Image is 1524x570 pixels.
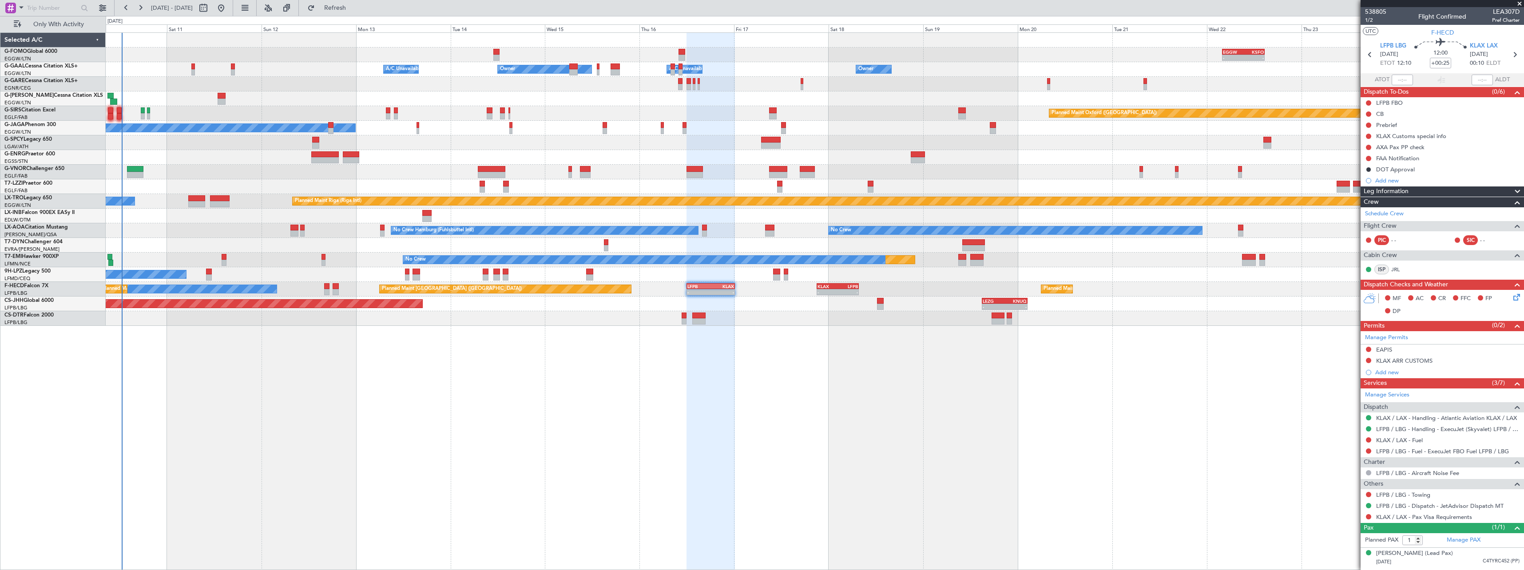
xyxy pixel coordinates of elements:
div: - [837,289,858,295]
a: LFPB / LBG - Towing [1376,491,1430,499]
a: KLAX / LAX - Pax Visa Requirements [1376,513,1472,521]
span: (0/6) [1492,87,1505,96]
span: (3/7) [1492,378,1505,388]
div: ISP [1374,265,1389,274]
a: EGGW/LTN [4,202,31,209]
div: Flight Confirmed [1418,12,1466,21]
span: Dispatch [1364,402,1388,412]
div: CB [1376,110,1384,118]
a: EGNR/CEG [4,85,31,91]
a: CS-DTRFalcon 2000 [4,313,54,318]
span: Charter [1364,457,1385,467]
a: G-SPCYLegacy 650 [4,137,52,142]
span: 538805 [1365,7,1386,16]
div: [DATE] [107,18,123,25]
div: FAA Notification [1376,154,1419,162]
div: Tue 14 [451,24,545,32]
div: DOT Approval [1376,166,1415,173]
span: Pref Charter [1492,16,1520,24]
span: CS-DTR [4,313,24,318]
span: Dispatch To-Dos [1364,87,1409,97]
a: EDLW/DTM [4,217,31,223]
div: LEZG [983,298,1005,304]
span: LFPB LBG [1380,42,1406,51]
span: Pax [1364,523,1373,533]
div: Wed 15 [545,24,639,32]
div: KSFO [1243,49,1264,55]
a: T7-LZZIPraetor 600 [4,181,52,186]
span: Flight Crew [1364,221,1397,231]
a: LFPB / LBG - Handling - ExecuJet (Skyvalet) LFPB / LBG [1376,425,1520,433]
div: Fri 17 [734,24,829,32]
div: Thu 16 [639,24,734,32]
span: T7-LZZI [4,181,23,186]
a: G-GARECessna Citation XLS+ [4,78,78,83]
div: Sun 19 [923,24,1018,32]
span: G-GAAL [4,63,25,69]
div: LFPB [837,284,858,289]
div: No Crew Hamburg (Fuhlsbuttel Intl) [393,224,474,237]
span: G-FOMO [4,49,27,54]
div: - [687,289,711,295]
span: ELDT [1486,59,1500,68]
a: EVRA/[PERSON_NAME] [4,246,60,253]
div: KLAX [710,284,734,289]
span: Cabin Crew [1364,250,1397,261]
div: Prebrief [1376,121,1397,129]
a: G-GAALCessna Citation XLS+ [4,63,78,69]
button: Refresh [303,1,357,15]
span: G-VNOR [4,166,26,171]
a: EGGW/LTN [4,55,31,62]
span: Crew [1364,197,1379,207]
div: Planned Maint [GEOGRAPHIC_DATA] ([GEOGRAPHIC_DATA]) [382,282,522,296]
a: [PERSON_NAME]/QSA [4,231,57,238]
a: LGAV/ATH [4,143,28,150]
div: - [1243,55,1264,60]
div: KLAX ARR CUSTOMS [1376,357,1433,364]
span: (1/1) [1492,522,1505,532]
span: G-SPCY [4,137,24,142]
a: LX-INBFalcon 900EX EASy II [4,210,75,215]
span: Services [1364,378,1387,388]
a: LFPB/LBG [4,319,28,326]
span: F-HECD [1431,28,1454,37]
div: KLAX [818,284,838,289]
div: AXA Pax PP check [1376,143,1425,151]
span: [DATE] [1380,50,1398,59]
div: - [1005,304,1027,309]
div: Sat 11 [167,24,262,32]
div: KNUQ [1005,298,1027,304]
a: Manage Services [1365,391,1409,400]
span: AC [1416,294,1424,303]
span: G-GARE [4,78,25,83]
a: G-SIRSCitation Excel [4,107,56,113]
span: Others [1364,479,1383,489]
input: Trip Number [27,1,78,15]
div: Tue 21 [1112,24,1207,32]
span: 12:00 [1433,49,1448,58]
span: Refresh [317,5,354,11]
a: T7-EMIHawker 900XP [4,254,59,259]
a: KLAX / LAX - Handling - Atlantic Aviation KLAX / LAX [1376,414,1517,422]
div: Planned Maint [GEOGRAPHIC_DATA] ([GEOGRAPHIC_DATA]) [1044,282,1183,296]
a: LX-AOACitation Mustang [4,225,68,230]
span: T7-DYN [4,239,24,245]
a: LFPB / LBG - Aircraft Noise Fee [1376,469,1459,477]
div: [PERSON_NAME] (Lead Pax) [1376,549,1453,558]
a: LFMD/CEQ [4,275,30,282]
span: 12:10 [1397,59,1411,68]
a: Schedule Crew [1365,210,1404,218]
span: LX-TRO [4,195,24,201]
div: Planned Maint Riga (Riga Intl) [295,194,361,208]
input: --:-- [1392,75,1413,85]
span: CR [1438,294,1446,303]
span: [DATE] [1376,558,1391,565]
a: LFPB / LBG - Fuel - ExecuJet FBO Fuel LFPB / LBG [1376,447,1509,455]
div: Add new [1375,177,1520,184]
div: KLAX Customs special info [1376,132,1446,140]
span: ETOT [1380,59,1395,68]
a: LFPB/LBG [4,305,28,311]
div: PIC [1374,235,1389,245]
span: G-[PERSON_NAME] [4,93,54,98]
span: C4TYRC452 (PP) [1483,558,1520,565]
